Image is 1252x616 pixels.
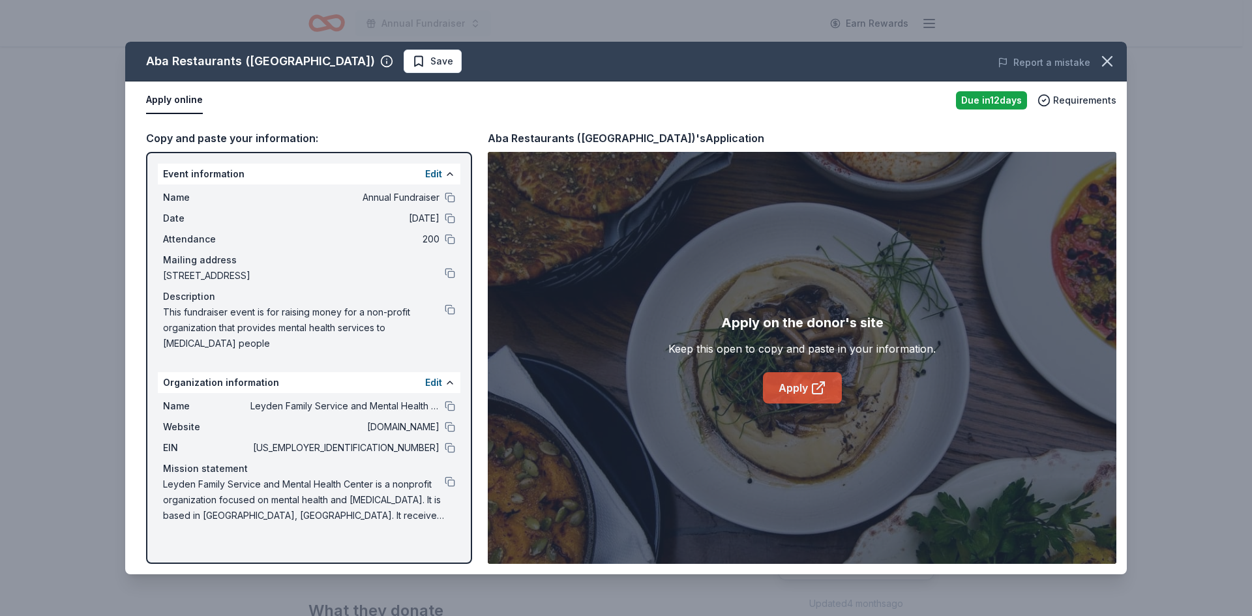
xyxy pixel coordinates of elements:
[250,398,440,414] span: Leyden Family Service and Mental Health Center
[1037,93,1116,108] button: Requirements
[763,372,842,403] a: Apply
[163,268,445,284] span: [STREET_ADDRESS]
[404,50,462,73] button: Save
[163,304,445,351] span: This fundraiser event is for raising money for a non-profit organization that provides mental hea...
[158,164,460,184] div: Event information
[250,231,440,247] span: 200
[488,130,764,147] div: Aba Restaurants ([GEOGRAPHIC_DATA])'s Application
[146,130,472,147] div: Copy and paste your information:
[425,375,442,390] button: Edit
[250,419,440,435] span: [DOMAIN_NAME]
[250,190,440,205] span: Annual Fundraiser
[250,440,440,456] span: [US_EMPLOYER_IDENTIFICATION_NUMBER]
[1053,93,1116,108] span: Requirements
[668,341,936,357] div: Keep this open to copy and paste in your information.
[146,51,375,72] div: Aba Restaurants ([GEOGRAPHIC_DATA])
[163,211,250,226] span: Date
[158,372,460,393] div: Organization information
[163,461,455,477] div: Mission statement
[163,440,250,456] span: EIN
[956,91,1027,110] div: Due in 12 days
[163,190,250,205] span: Name
[430,53,453,69] span: Save
[998,55,1090,70] button: Report a mistake
[721,312,884,333] div: Apply on the donor's site
[163,477,445,523] span: Leyden Family Service and Mental Health Center is a nonprofit organization focused on mental heal...
[163,419,250,435] span: Website
[163,231,250,247] span: Attendance
[425,166,442,182] button: Edit
[163,289,455,304] div: Description
[146,87,203,114] button: Apply online
[250,211,440,226] span: [DATE]
[163,398,250,414] span: Name
[163,252,455,268] div: Mailing address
